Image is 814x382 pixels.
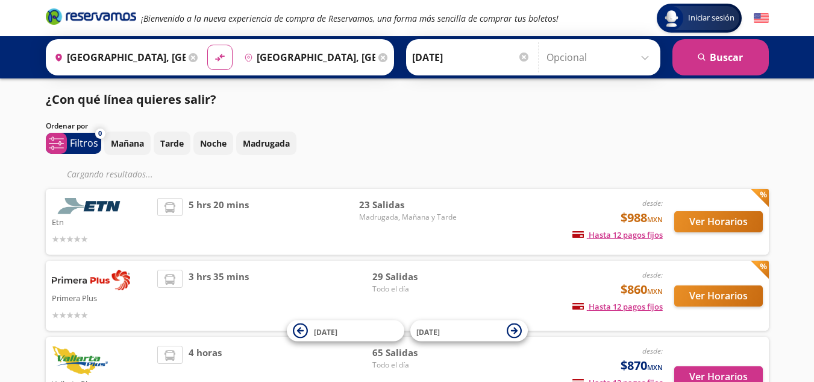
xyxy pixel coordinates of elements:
[46,91,216,109] p: ¿Con qué línea quieres salir?
[416,326,440,337] span: [DATE]
[359,212,457,223] span: Madrugada, Mañana y Tarde
[672,39,769,75] button: Buscar
[154,132,190,155] button: Tarde
[359,198,457,212] span: 23 Salidas
[189,270,249,322] span: 3 hrs 35 mins
[104,132,151,155] button: Mañana
[647,287,663,296] small: MXN
[642,198,663,208] em: desde:
[141,13,559,24] em: ¡Bienvenido a la nueva experiencia de compra de Reservamos, una forma más sencilla de comprar tus...
[572,229,663,240] span: Hasta 12 pagos fijos
[754,11,769,26] button: English
[46,7,136,29] a: Brand Logo
[410,320,528,342] button: [DATE]
[46,133,101,154] button: 0Filtros
[52,346,108,376] img: Vallarta Plus
[642,270,663,280] em: desde:
[674,285,763,307] button: Ver Horarios
[52,270,130,290] img: Primera Plus
[314,326,337,337] span: [DATE]
[546,42,654,72] input: Opcional
[111,137,144,150] p: Mañana
[189,198,249,246] span: 5 hrs 20 mins
[49,42,186,72] input: Buscar Origen
[200,137,227,150] p: Noche
[683,12,739,24] span: Iniciar sesión
[572,301,663,312] span: Hasta 12 pagos fijos
[647,363,663,372] small: MXN
[372,284,457,294] span: Todo el día
[621,209,663,227] span: $988
[52,290,152,305] p: Primera Plus
[372,270,457,284] span: 29 Salidas
[239,42,375,72] input: Buscar Destino
[621,281,663,299] span: $860
[46,121,88,132] p: Ordenar por
[372,346,457,360] span: 65 Salidas
[46,7,136,25] i: Brand Logo
[193,132,233,155] button: Noche
[67,168,153,180] em: Cargando resultados ...
[70,136,98,150] p: Filtros
[236,132,296,155] button: Madrugada
[412,42,530,72] input: Elegir Fecha
[372,360,457,371] span: Todo el día
[642,346,663,356] em: desde:
[98,129,102,139] span: 0
[647,215,663,224] small: MXN
[621,357,663,375] span: $870
[160,137,184,150] p: Tarde
[52,198,130,214] img: Etn
[52,214,152,229] p: Etn
[243,137,290,150] p: Madrugada
[674,211,763,232] button: Ver Horarios
[287,320,404,342] button: [DATE]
